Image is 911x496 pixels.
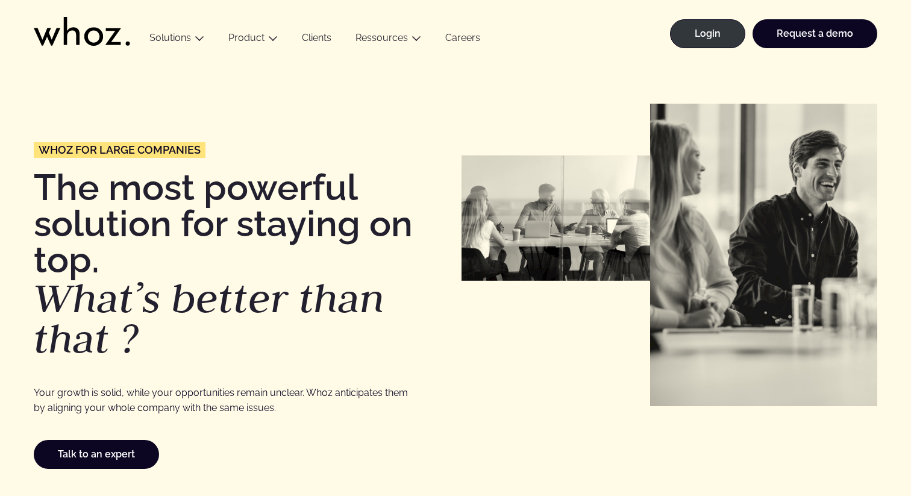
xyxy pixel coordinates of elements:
a: Clients [290,32,343,48]
a: Talk to an expert [34,440,159,469]
button: Solutions [137,32,216,48]
h1: The most powerful solution for staying on top. [34,169,449,359]
a: Request a demo [753,19,877,48]
p: Your growth is solid, while your opportunities remain unclear. Whoz anticipates them by aligning ... [34,385,408,416]
a: Product [228,32,265,43]
button: Ressources [343,32,433,48]
a: Careers [433,32,492,48]
a: Login [670,19,745,48]
em: What’s better than that ? [34,271,384,365]
a: Ressources [355,32,408,43]
span: Whoz for Large companies [39,145,201,155]
button: Product [216,32,290,48]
